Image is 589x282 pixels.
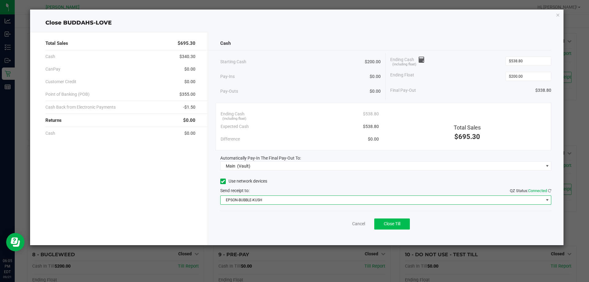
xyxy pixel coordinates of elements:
span: Connected [528,188,547,193]
span: -$1.50 [183,104,195,110]
span: $0.00 [370,73,381,80]
span: Pay-Ins [220,73,235,80]
span: $0.00 [184,130,195,137]
span: QZ Status: [510,188,551,193]
span: Send receipt to: [220,188,249,193]
span: $355.00 [179,91,195,98]
span: (including float) [222,116,246,122]
span: Customer Credit [45,79,76,85]
span: $340.30 [179,53,195,60]
div: Close BUDDAHS-LOVE [30,19,564,27]
span: Ending Float [390,72,414,81]
span: Cash [220,40,231,47]
span: $695.30 [178,40,195,47]
span: CanPay [45,66,60,72]
span: Total Sales [454,124,481,131]
span: $0.00 [184,79,195,85]
span: $538.80 [363,123,379,130]
span: (Vault) [237,164,250,168]
span: Close Till [384,221,400,226]
span: Main [226,164,235,168]
span: Cash [45,53,55,60]
span: $200.00 [365,59,381,65]
span: $538.80 [363,111,379,117]
span: Cash [45,130,55,137]
span: $0.00 [183,117,195,124]
span: $0.00 [368,136,379,142]
span: Automatically Pay-In The Final Pay-Out To: [220,156,301,160]
span: Difference [221,136,240,142]
span: Starting Cash [220,59,246,65]
span: Point of Banking (POB) [45,91,90,98]
span: (including float) [392,62,416,67]
span: $338.80 [535,87,551,94]
span: $0.00 [370,88,381,95]
button: Close Till [374,218,410,230]
span: $0.00 [184,66,195,72]
a: Cancel [352,221,365,227]
span: Expected Cash [221,123,249,130]
span: $695.30 [454,133,480,141]
span: Pay-Outs [220,88,238,95]
span: EPSON-BUBBLE-KUSH [221,196,544,204]
span: Ending Cash [221,111,244,117]
label: Use network devices [220,178,267,184]
span: Cash Back from Electronic Payments [45,104,116,110]
iframe: Resource center [6,233,25,251]
div: Returns [45,114,195,127]
span: Ending Cash [390,56,425,66]
span: Final Pay-Out [390,87,416,94]
span: Total Sales [45,40,68,47]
